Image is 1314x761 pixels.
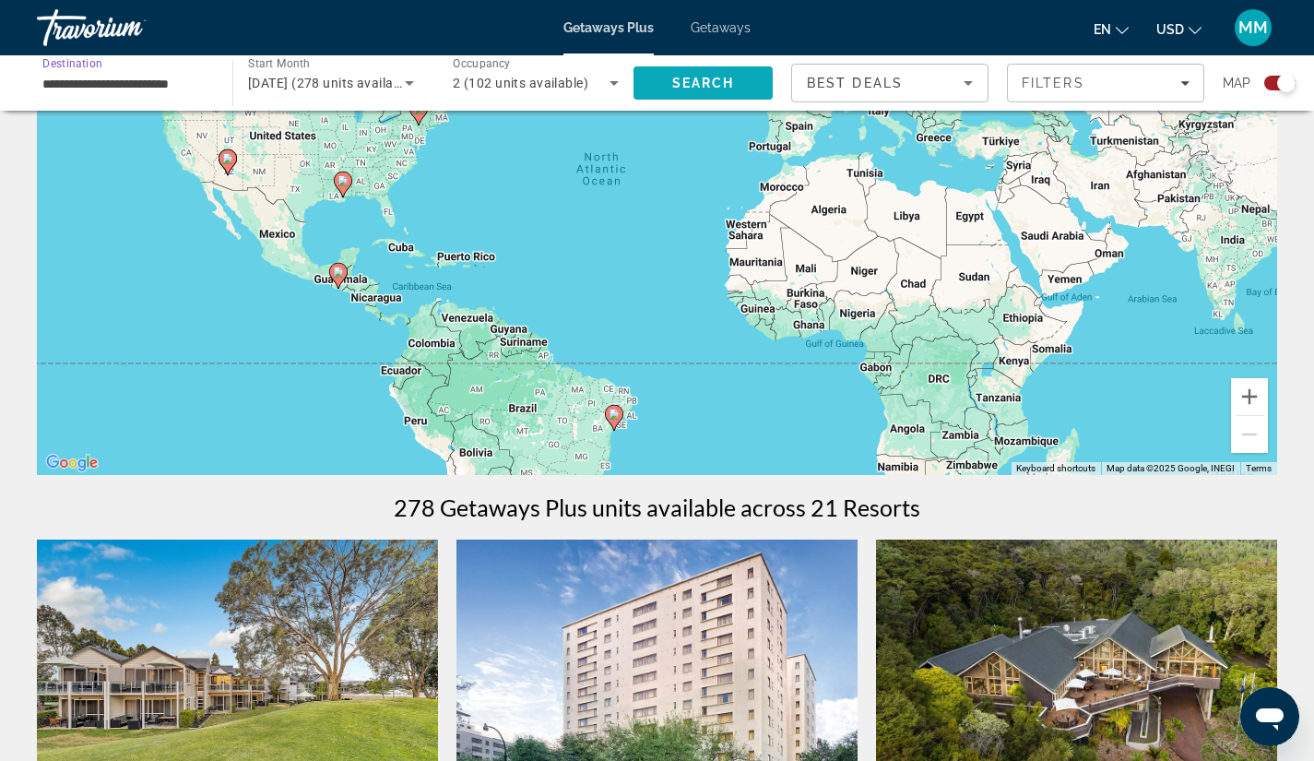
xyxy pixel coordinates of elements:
[1107,463,1235,473] span: Map data ©2025 Google, INEGI
[42,73,208,95] input: Select destination
[1223,70,1250,96] span: Map
[1156,16,1202,42] button: Change currency
[248,57,310,70] span: Start Month
[1231,416,1268,453] button: Zoom out
[1094,22,1111,37] span: en
[41,451,102,475] a: Open this area in Google Maps (opens a new window)
[41,451,102,475] img: Google
[37,4,221,52] a: Travorium
[453,57,511,70] span: Occupancy
[248,76,416,90] span: [DATE] (278 units available)
[1240,687,1299,746] iframe: Button to launch messaging window
[394,493,920,521] h1: 278 Getaways Plus units available across 21 Resorts
[1231,378,1268,415] button: Zoom in
[807,72,973,94] mat-select: Sort by
[453,76,588,90] span: 2 (102 units available)
[1094,16,1129,42] button: Change language
[1007,64,1204,102] button: Filters
[807,76,903,90] span: Best Deals
[42,56,102,69] span: Destination
[1016,462,1095,475] button: Keyboard shortcuts
[1156,22,1184,37] span: USD
[633,66,773,100] button: Search
[1246,463,1272,473] a: Terms (opens in new tab)
[672,76,735,90] span: Search
[1238,18,1268,37] span: MM
[563,20,654,35] a: Getaways Plus
[1229,8,1277,47] button: User Menu
[691,20,751,35] a: Getaways
[1022,76,1084,90] span: Filters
